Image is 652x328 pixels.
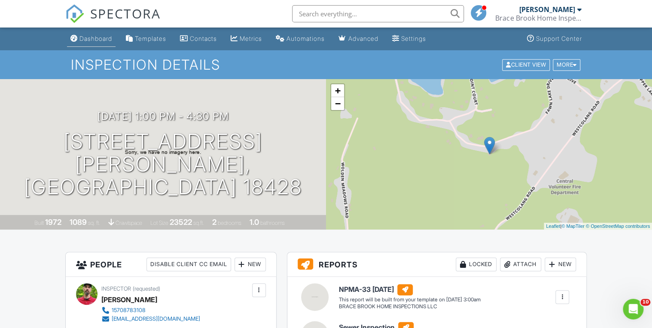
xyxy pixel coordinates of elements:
[523,31,585,47] a: Support Center
[79,35,112,42] div: Dashboard
[640,299,650,306] span: 10
[250,218,259,227] div: 1.0
[45,218,61,227] div: 1972
[456,257,497,271] div: Locked
[502,59,550,71] div: Client View
[272,31,328,47] a: Automations (Basic)
[235,257,266,271] div: New
[70,218,87,227] div: 1089
[260,220,285,226] span: bathrooms
[90,4,161,22] span: SPECTORA
[218,220,241,226] span: bedrooms
[190,35,217,42] div: Contacts
[65,4,84,23] img: The Best Home Inspection Software - Spectora
[546,224,560,229] a: Leaflet
[331,84,344,97] a: Zoom in
[101,306,200,315] a: 15708783108
[495,14,581,22] div: Brace Brook Home Inspections LLC.
[586,224,650,229] a: © OpenStreetMap contributors
[65,12,161,30] a: SPECTORA
[14,130,312,198] h1: [STREET_ADDRESS] [PERSON_NAME], [GEOGRAPHIC_DATA] 18428
[97,110,229,122] h3: [DATE] 1:00 pm - 4:30 pm
[339,296,481,303] div: This report will be built from your template on [DATE] 3:00am
[240,35,262,42] div: Metrics
[122,31,170,47] a: Templates
[519,5,575,14] div: [PERSON_NAME]
[133,285,160,292] span: (requested)
[500,257,541,271] div: Attach
[348,35,378,42] div: Advanced
[401,35,426,42] div: Settings
[339,303,481,310] div: BRACE BROOK HOME INSPECTIONS LLC
[292,5,464,22] input: Search everything...
[212,218,216,227] div: 2
[112,307,146,314] div: 15708783108
[71,57,582,72] h1: Inspection Details
[170,218,192,227] div: 23522
[135,35,166,42] div: Templates
[177,31,220,47] a: Contacts
[331,97,344,110] a: Zoom out
[101,285,131,292] span: Inspector
[553,59,581,71] div: More
[501,61,552,67] a: Client View
[150,220,168,226] span: Lot Size
[623,299,643,319] iframe: Intercom live chat
[101,315,200,323] a: [EMAIL_ADDRESS][DOMAIN_NAME]
[112,316,200,322] div: [EMAIL_ADDRESS][DOMAIN_NAME]
[193,220,204,226] span: sq.ft.
[544,223,652,230] div: |
[34,220,44,226] span: Built
[287,252,586,277] h3: Reports
[335,31,382,47] a: Advanced
[101,293,157,306] div: [PERSON_NAME]
[146,257,231,271] div: Disable Client CC Email
[545,257,576,271] div: New
[67,31,116,47] a: Dashboard
[227,31,265,47] a: Metrics
[561,224,585,229] a: © MapTiler
[66,252,276,277] h3: People
[286,35,325,42] div: Automations
[389,31,430,47] a: Settings
[339,284,481,295] h6: NPMA-33 [DATE]
[116,220,142,226] span: crawlspace
[88,220,100,226] span: sq. ft.
[536,35,582,42] div: Support Center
